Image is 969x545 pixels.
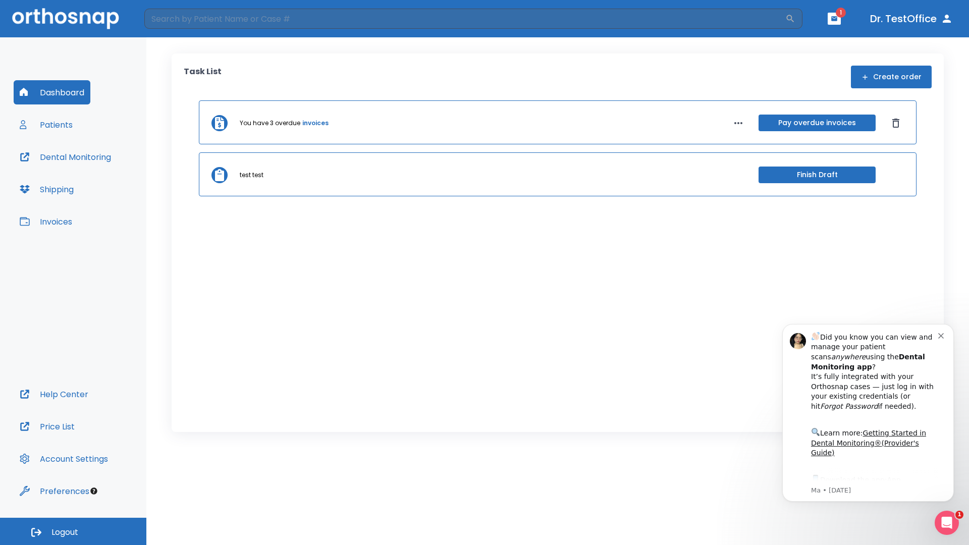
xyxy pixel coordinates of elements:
[144,9,785,29] input: Search by Patient Name or Case #
[171,22,179,30] button: Dismiss notification
[759,167,876,183] button: Finish Draft
[14,414,81,439] button: Price List
[44,177,171,186] p: Message from Ma, sent 3w ago
[851,66,932,88] button: Create order
[955,511,963,519] span: 1
[240,171,263,180] p: test test
[12,8,119,29] img: Orthosnap
[866,10,957,28] button: Dr. TestOffice
[14,177,80,201] button: Shipping
[51,527,78,538] span: Logout
[14,382,94,406] button: Help Center
[184,66,222,88] p: Task List
[836,8,846,18] span: 1
[302,119,329,128] a: invoices
[14,113,79,137] button: Patients
[14,447,114,471] button: Account Settings
[44,165,171,216] div: Download the app: | ​ Let us know if you need help getting started!
[759,115,876,131] button: Pay overdue invoices
[935,511,959,535] iframe: Intercom live chat
[14,479,95,503] button: Preferences
[14,209,78,234] button: Invoices
[44,167,134,185] a: App Store
[14,145,117,169] button: Dental Monitoring
[14,80,90,104] button: Dashboard
[89,486,98,496] div: Tooltip anchor
[767,309,969,518] iframe: Intercom notifications message
[888,115,904,131] button: Dismiss
[240,119,300,128] p: You have 3 overdue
